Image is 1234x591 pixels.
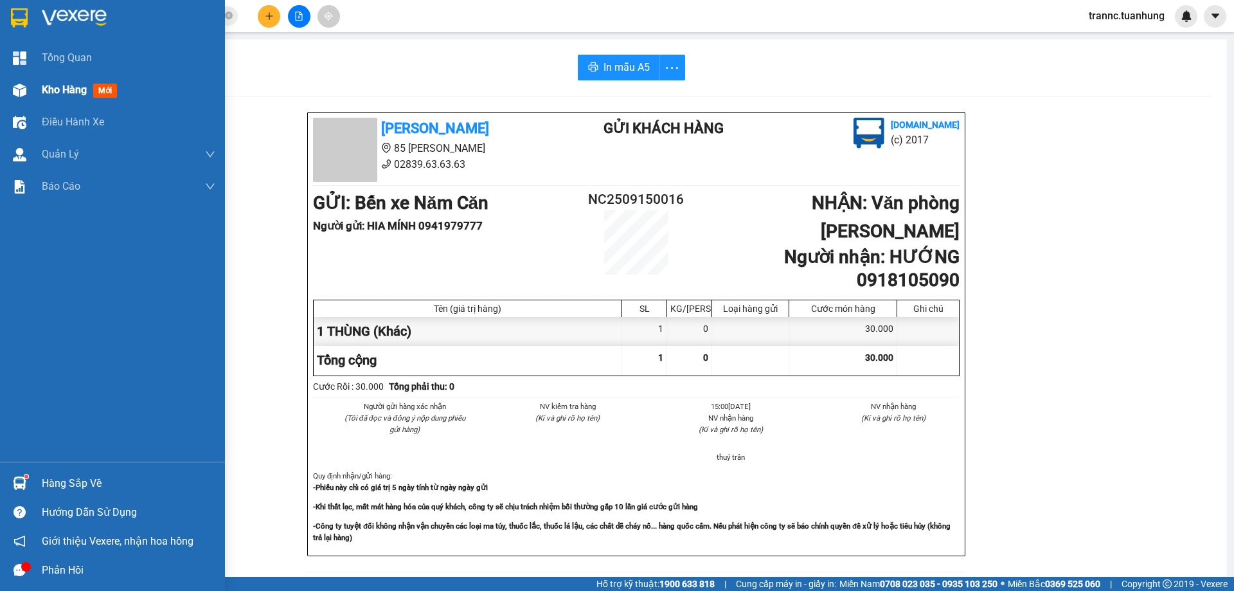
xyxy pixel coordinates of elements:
[13,116,26,129] img: warehouse-icon
[812,192,960,242] b: NHẬN : Văn phòng [PERSON_NAME]
[1078,8,1175,24] span: trannc.tuanhung
[699,425,763,434] i: (Kí và ghi rõ họ tên)
[1163,579,1172,588] span: copyright
[1110,577,1112,591] span: |
[42,503,215,522] div: Hướng dẫn sử dụng
[1001,581,1005,586] span: ⚪️
[42,50,92,66] span: Tổng Quan
[839,577,997,591] span: Miền Nam
[13,148,26,161] img: warehouse-icon
[891,120,960,130] b: [DOMAIN_NAME]
[6,28,245,44] li: 85 [PERSON_NAME]
[582,189,690,210] h2: NC2509150016
[313,192,488,214] b: GỬI : Bến xe Năm Căn
[658,352,663,363] span: 1
[703,352,708,363] span: 0
[1210,10,1221,22] span: caret-down
[724,577,726,591] span: |
[42,178,80,194] span: Báo cáo
[258,5,280,28] button: plus
[74,8,182,24] b: [PERSON_NAME]
[314,317,622,346] div: 1 THÙNG (Khác)
[604,120,724,136] b: Gửi khách hàng
[604,59,650,75] span: In mẫu A5
[205,149,215,159] span: down
[42,114,104,130] span: Điều hành xe
[294,12,303,21] span: file-add
[24,475,28,478] sup: 1
[225,10,233,23] span: close-circle
[865,352,893,363] span: 30.000
[665,412,797,424] li: NV nhận hàng
[670,304,708,314] div: KG/[PERSON_NAME]
[42,474,215,493] div: Hàng sắp về
[13,506,26,518] span: question-circle
[736,577,836,591] span: Cung cấp máy in - giấy in:
[596,577,715,591] span: Hỗ trợ kỹ thuật:
[288,5,310,28] button: file-add
[74,47,84,57] span: phone
[13,180,26,194] img: solution-icon
[265,12,274,21] span: plus
[13,477,26,490] img: warehouse-icon
[13,564,26,576] span: message
[42,146,79,162] span: Quản Lý
[13,51,26,65] img: dashboard-icon
[13,535,26,547] span: notification
[665,451,797,463] li: thuý trân
[42,84,87,96] span: Kho hàng
[93,84,117,98] span: mới
[667,317,712,346] div: 0
[313,502,698,511] strong: -Khi thất lạc, mất mát hàng hóa của quý khách, công ty sẽ chịu trách nhiệm bồi thường gấp 10 lần ...
[660,60,684,76] span: more
[74,31,84,41] span: environment
[784,246,960,291] b: Người nhận : HƯỚNG 0918105090
[1204,5,1226,28] button: caret-down
[317,352,377,368] span: Tổng cộng
[313,219,483,232] b: Người gửi : HIA MÍNH 0941979777
[854,118,884,149] img: logo.jpg
[225,12,233,19] span: close-circle
[502,401,634,412] li: NV kiểm tra hàng
[588,62,598,74] span: printer
[792,304,893,314] div: Cước món hàng
[578,55,660,80] button: printerIn mẫu A5
[313,156,552,172] li: 02839.63.63.63
[1008,577,1100,591] span: Miền Bắc
[42,561,215,580] div: Phản hồi
[861,414,925,423] i: (Kí và ghi rõ họ tên)
[665,401,797,412] li: 15:00[DATE]
[313,483,488,492] strong: -Phiếu này chỉ có giá trị 5 ngày tính từ ngày ngày gửi
[313,140,552,156] li: 85 [PERSON_NAME]
[659,55,685,80] button: more
[622,317,667,346] div: 1
[381,143,391,153] span: environment
[13,84,26,97] img: warehouse-icon
[625,304,663,314] div: SL
[535,414,600,423] i: (Kí và ghi rõ họ tên)
[205,181,215,192] span: down
[900,304,956,314] div: Ghi chú
[715,304,785,314] div: Loại hàng gửi
[389,381,454,392] b: Tổng phải thu: 0
[11,8,28,28] img: logo-vxr
[381,120,489,136] b: [PERSON_NAME]
[313,522,951,542] strong: -Công ty tuyệt đối không nhận vận chuyển các loại ma túy, thuốc lắc, thuốc lá lậu, các chất dễ ch...
[339,401,471,412] li: Người gửi hàng xác nhận
[313,379,384,394] div: Cước Rồi : 30.000
[659,579,715,589] strong: 1900 633 818
[42,533,193,549] span: Giới thiệu Vexere, nhận hoa hồng
[828,401,960,412] li: NV nhận hàng
[317,304,618,314] div: Tên (giá trị hàng)
[891,132,960,148] li: (c) 2017
[880,579,997,589] strong: 0708 023 035 - 0935 103 250
[1181,10,1192,22] img: icon-new-feature
[6,44,245,60] li: 02839.63.63.63
[1045,579,1100,589] strong: 0369 525 060
[381,159,391,169] span: phone
[324,12,333,21] span: aim
[317,5,340,28] button: aim
[344,414,465,434] i: (Tôi đã đọc và đồng ý nộp dung phiếu gửi hàng)
[789,317,897,346] div: 30.000
[6,80,181,102] b: GỬI : Bến xe Năm Căn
